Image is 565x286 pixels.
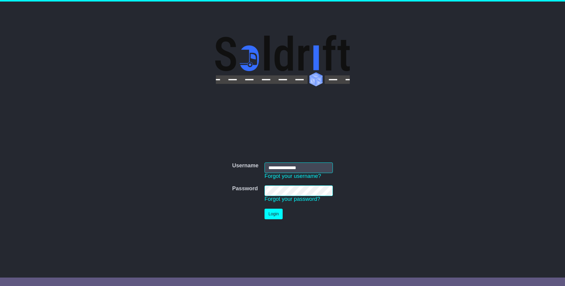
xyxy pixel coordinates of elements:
label: Username [232,162,258,169]
button: Login [265,209,283,219]
a: Forgot your password? [265,196,320,202]
img: Soldrift Pty Ltd [215,35,350,86]
a: Forgot your username? [265,173,321,179]
label: Password [232,185,258,192]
